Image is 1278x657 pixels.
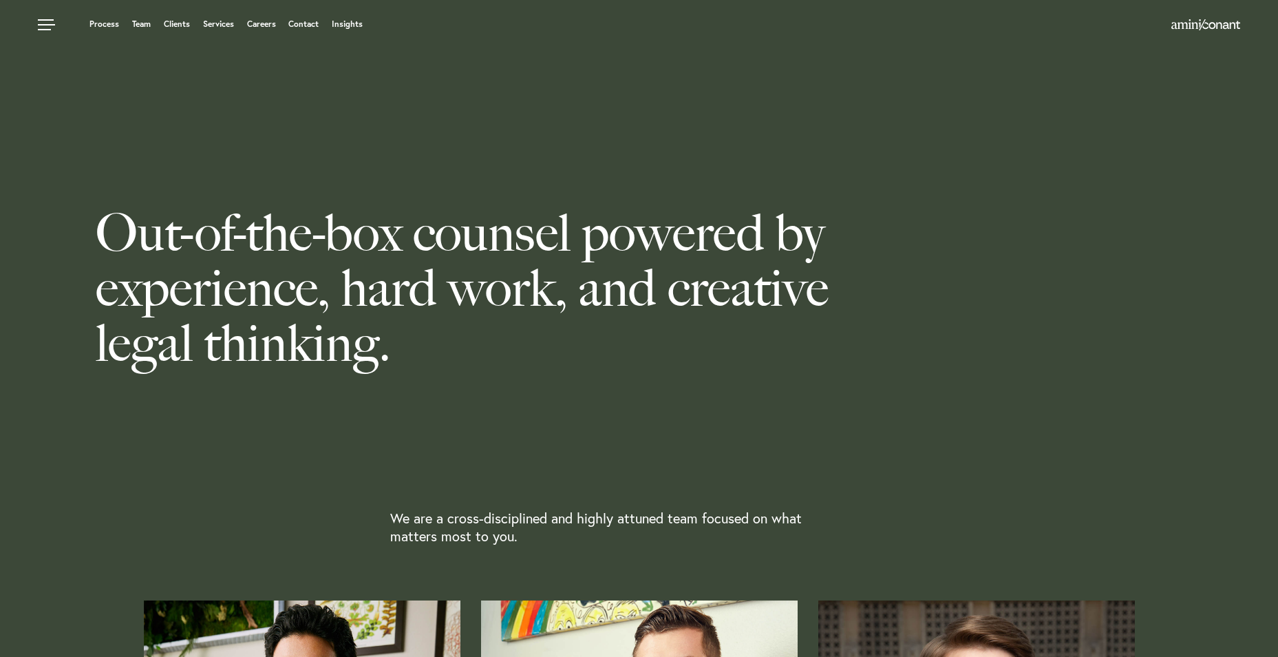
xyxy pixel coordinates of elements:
a: Careers [247,20,276,28]
p: We are a cross-disciplined and highly attuned team focused on what matters most to you. [390,510,820,545]
a: Team [132,20,151,28]
a: Clients [164,20,190,28]
a: Home [1171,20,1240,31]
a: Process [89,20,119,28]
a: Contact [288,20,319,28]
a: Services [203,20,234,28]
a: Insights [332,20,363,28]
img: Amini & Conant [1171,19,1240,30]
